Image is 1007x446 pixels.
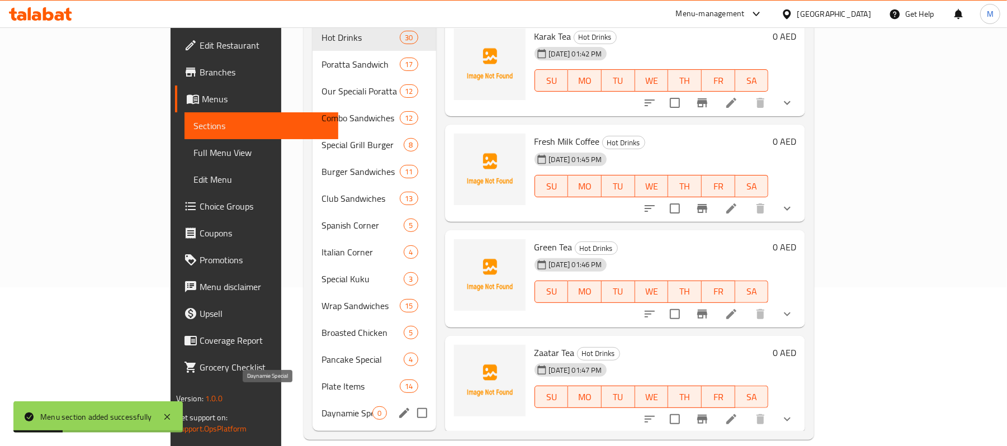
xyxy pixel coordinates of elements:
div: items [400,111,418,125]
span: TH [673,389,697,405]
span: Pancake Special [322,353,404,366]
div: items [400,192,418,205]
div: Daynamie Special0edit [313,400,436,426]
div: Spanish Corner5 [313,212,436,239]
span: Select to update [663,91,687,115]
span: TH [673,73,697,89]
span: Zaatar Tea [535,344,575,361]
span: Spanish Corner [322,219,404,232]
div: Burger Sandwiches [322,165,400,178]
a: Full Menu View [185,139,339,166]
div: Our Speciali Poratta [322,84,400,98]
button: TH [668,69,702,92]
span: [DATE] 01:42 PM [545,49,607,59]
div: Poratta Sandwich17 [313,51,436,78]
span: Coverage Report [200,334,330,347]
span: M [987,8,994,20]
button: Branch-specific-item [689,301,716,328]
button: FR [702,281,735,303]
span: Select to update [663,407,687,431]
div: Hot Drinks30 [313,24,436,51]
svg: Show Choices [781,412,794,426]
span: WE [640,389,664,405]
span: TU [606,178,631,194]
div: items [400,299,418,312]
div: items [400,379,418,393]
a: Edit Menu [185,166,339,193]
button: WE [635,69,669,92]
div: items [404,272,418,286]
a: Coverage Report [175,327,339,354]
span: Daynamie Special [322,406,372,420]
a: Edit Restaurant [175,32,339,59]
div: Menu section added successfully [40,411,152,423]
span: 12 [400,113,417,124]
span: Club Sandwiches [322,192,400,205]
span: Green Tea [535,239,573,255]
span: 4 [404,247,417,258]
span: TH [673,283,697,300]
span: SU [540,178,564,194]
span: Version: [176,391,204,406]
div: Hot Drinks [574,31,617,44]
span: SA [740,178,764,194]
span: Karak Tea [535,28,571,45]
button: Branch-specific-item [689,195,716,222]
span: Hot Drinks [322,31,400,44]
div: Burger Sandwiches11 [313,158,436,185]
span: TU [606,389,631,405]
a: Support.OpsPlatform [176,421,247,436]
div: items [400,84,418,98]
button: TU [602,386,635,408]
button: WE [635,281,669,303]
button: show more [774,89,801,116]
span: Choice Groups [200,200,330,213]
span: 17 [400,59,417,70]
span: Poratta Sandwich [322,58,400,71]
button: Branch-specific-item [689,89,716,116]
div: Club Sandwiches13 [313,185,436,212]
span: SA [740,389,764,405]
span: 11 [400,167,417,177]
span: Italian Corner [322,245,404,259]
span: SU [540,73,564,89]
span: Promotions [200,253,330,267]
button: sort-choices [636,195,663,222]
span: 12 [400,86,417,97]
div: Hot Drinks [577,347,620,360]
a: Menu disclaimer [175,273,339,300]
button: delete [747,301,774,328]
span: Combo Sandwiches [322,111,400,125]
button: sort-choices [636,406,663,433]
a: Coupons [175,220,339,246]
span: Edit Menu [193,173,330,186]
button: MO [568,386,602,408]
span: Coupons [200,226,330,240]
span: [DATE] 01:45 PM [545,154,607,165]
div: Hot Drinks [575,241,618,255]
button: SU [535,281,569,303]
button: TU [602,175,635,197]
button: TH [668,281,702,303]
div: items [404,138,418,151]
span: Special Kuku [322,272,404,286]
span: Plate Items [322,379,400,393]
div: items [404,219,418,232]
div: Special Grill Burger [322,138,404,151]
svg: Show Choices [781,96,794,110]
span: MO [573,178,597,194]
h6: 0 AED [773,345,796,360]
button: WE [635,386,669,408]
div: Broasted Chicken [322,326,404,339]
h6: 0 AED [773,134,796,149]
a: Edit menu item [725,96,738,110]
span: 30 [400,32,417,43]
span: Hot Drinks [578,347,620,360]
span: SA [740,73,764,89]
button: MO [568,69,602,92]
